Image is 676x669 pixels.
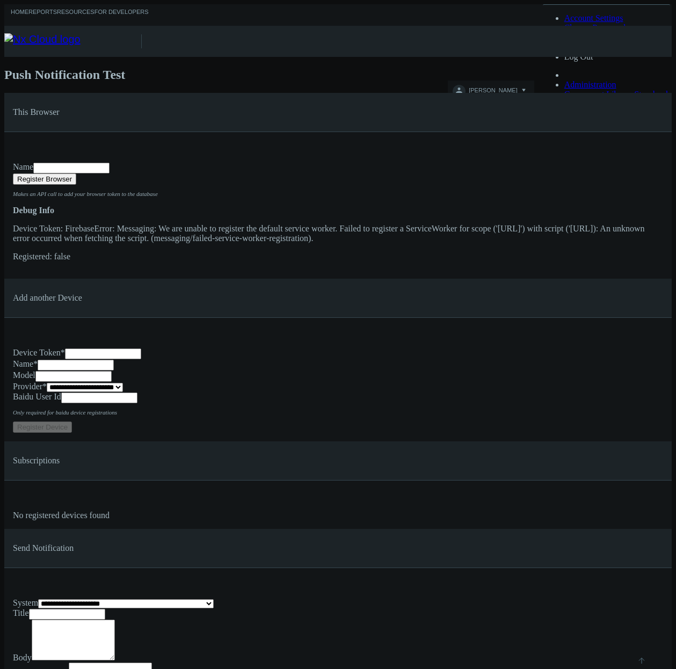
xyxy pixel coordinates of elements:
[13,293,663,303] header: Add another Device
[4,33,141,49] img: Nx Cloud logo
[13,252,663,261] p: Registered: false
[564,80,616,89] a: Administration
[13,162,33,171] label: Name
[95,9,149,22] a: For Developers
[13,107,663,117] header: This Browser
[13,653,32,662] label: Body
[13,359,38,368] label: Name*
[13,598,38,607] label: System
[4,68,672,82] h2: Push Notification Test
[11,9,28,22] a: Home
[13,456,663,466] header: Subscriptions
[28,9,57,22] a: Reports
[13,191,663,197] p: Makes an API call to add your browser token to the database
[13,421,72,433] button: Register Device
[13,206,663,215] h4: Debug Info
[564,90,670,99] a: Component Library Storybook
[13,608,29,617] label: Title
[13,348,65,357] label: Device Token*
[469,87,517,99] span: [PERSON_NAME]
[13,511,663,520] div: No registered devices found
[448,81,534,103] button: [PERSON_NAME]
[13,543,663,553] header: Send Notification
[13,409,663,416] p: Only required for baidu device registrations
[13,382,47,391] label: Provider*
[564,23,626,32] a: Change Password
[13,392,61,401] label: Baidu User Id
[13,370,35,380] label: Model
[564,13,623,23] a: Account Settings
[13,173,76,185] button: Register Browser
[57,9,95,22] a: Resources
[13,224,663,243] p: Device Token: FirebaseError: Messaging: We are unable to register the default service worker. Fai...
